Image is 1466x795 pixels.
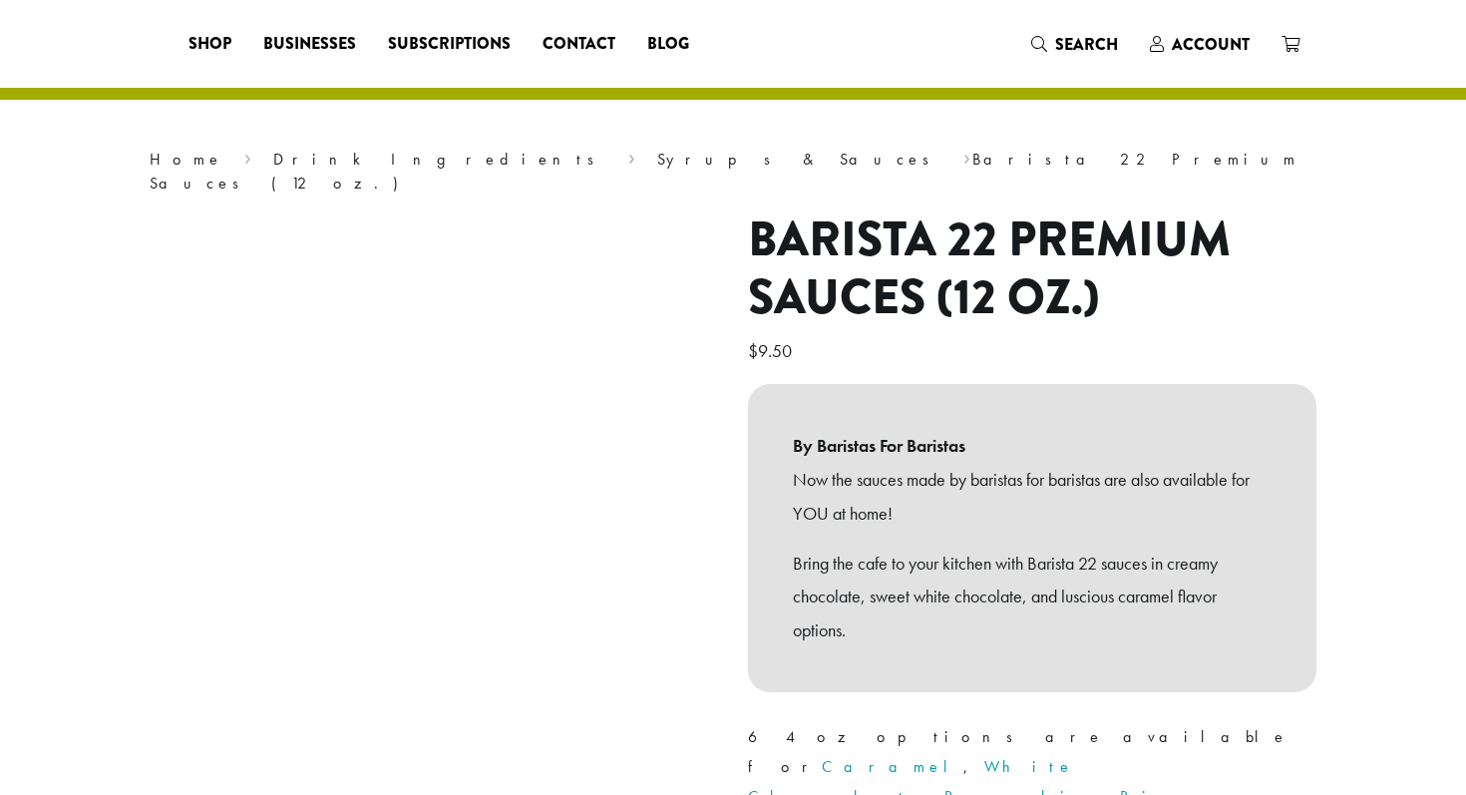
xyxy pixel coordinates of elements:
a: Subscriptions [372,28,527,60]
nav: Breadcrumb [150,148,1316,196]
a: Syrups & Sauces [657,149,942,170]
a: Blog [631,28,705,60]
a: Account [1134,28,1266,61]
a: Caramel [822,756,963,777]
a: Home [150,149,223,170]
span: Shop [188,32,231,57]
bdi: 9.50 [748,339,797,362]
span: › [963,141,970,172]
h1: Barista 22 Premium Sauces (12 oz.) [748,211,1316,326]
a: Businesses [247,28,372,60]
p: Now the sauces made by baristas for baristas are also available for YOU at home! [793,463,1272,531]
span: › [244,141,251,172]
span: Account [1172,33,1250,56]
a: Shop [173,28,247,60]
b: By Baristas For Baristas [793,429,1272,463]
a: Contact [527,28,631,60]
span: Subscriptions [388,32,511,57]
span: Businesses [263,32,356,57]
a: Search [1015,28,1134,61]
span: Blog [647,32,689,57]
span: Search [1055,33,1118,56]
span: › [628,141,635,172]
span: Contact [543,32,615,57]
span: $ [748,339,758,362]
p: Bring the cafe to your kitchen with Barista 22 sauces in creamy chocolate, sweet white chocolate,... [793,547,1272,647]
a: Drink Ingredients [273,149,607,170]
